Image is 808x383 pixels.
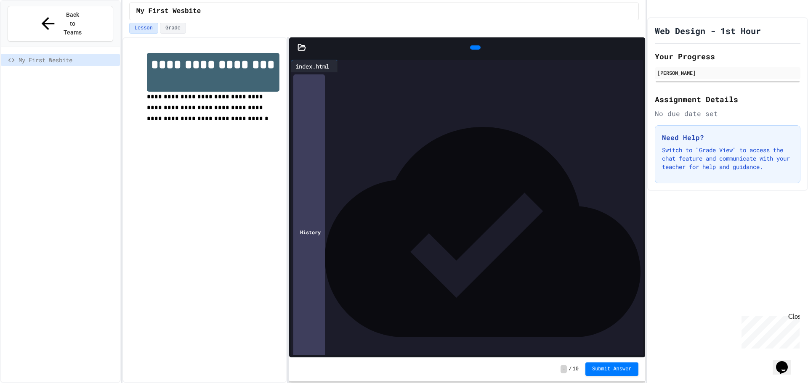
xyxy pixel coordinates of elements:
[662,146,793,171] p: Switch to "Grade View" to access the chat feature and communicate with your teacher for help and ...
[657,69,798,77] div: [PERSON_NAME]
[655,93,800,105] h2: Assignment Details
[160,23,186,34] button: Grade
[3,3,58,53] div: Chat with us now!Close
[773,349,800,375] iframe: chat widget
[655,108,800,119] div: No due date set
[655,50,800,62] h2: Your Progress
[8,6,113,42] button: Back to Teams
[63,11,82,37] span: Back to Teams
[655,25,761,37] h1: Web Design - 1st Hour
[136,6,201,16] span: My First Wesbite
[662,132,793,143] h3: Need Help?
[19,55,117,64] span: My First Wesbite
[738,313,800,349] iframe: chat widget
[129,23,158,34] button: Lesson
